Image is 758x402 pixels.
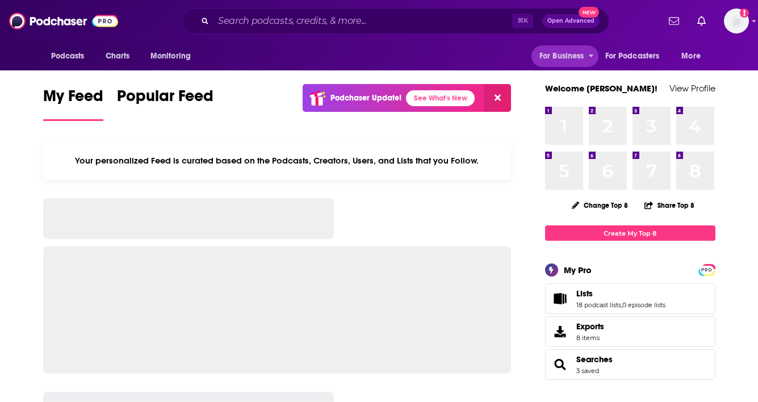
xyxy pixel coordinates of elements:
span: New [579,7,599,18]
span: Logged in as megcassidy [724,9,749,33]
span: Charts [106,48,130,64]
a: 18 podcast lists [576,301,621,309]
span: 8 items [576,334,604,342]
a: Exports [545,316,715,347]
span: Searches [545,349,715,380]
p: Podchaser Update! [330,93,401,103]
button: open menu [598,45,676,67]
button: open menu [43,45,99,67]
button: open menu [531,45,598,67]
a: See What's New [406,90,475,106]
span: Open Advanced [547,18,594,24]
a: Lists [576,288,665,299]
div: Your personalized Feed is curated based on the Podcasts, Creators, Users, and Lists that you Follow. [43,141,512,180]
button: Share Top 8 [644,194,695,216]
img: Podchaser - Follow, Share and Rate Podcasts [9,10,118,32]
a: Create My Top 8 [545,225,715,241]
a: 0 episode lists [622,301,665,309]
div: My Pro [564,265,592,275]
button: Open AdvancedNew [542,14,600,28]
span: More [681,48,701,64]
a: Welcome [PERSON_NAME]! [545,83,658,94]
button: open menu [143,45,206,67]
span: Exports [576,321,604,332]
span: Popular Feed [117,86,213,112]
span: For Podcasters [605,48,660,64]
a: Popular Feed [117,86,213,121]
button: Change Top 8 [565,198,635,212]
a: View Profile [669,83,715,94]
span: Monitoring [150,48,191,64]
div: Search podcasts, credits, & more... [182,8,609,34]
span: My Feed [43,86,103,112]
button: Show profile menu [724,9,749,33]
button: open menu [673,45,715,67]
a: My Feed [43,86,103,121]
svg: Add a profile image [740,9,749,18]
span: Podcasts [51,48,85,64]
input: Search podcasts, credits, & more... [213,12,512,30]
a: 3 saved [576,367,599,375]
span: Exports [549,324,572,340]
a: Show notifications dropdown [693,11,710,31]
a: Charts [98,45,137,67]
a: Show notifications dropdown [664,11,684,31]
a: PRO [700,265,714,274]
span: Lists [576,288,593,299]
span: For Business [539,48,584,64]
span: Lists [545,283,715,314]
a: Searches [549,357,572,372]
span: PRO [700,266,714,274]
a: Searches [576,354,613,365]
a: Lists [549,291,572,307]
img: User Profile [724,9,749,33]
span: ⌘ K [512,14,533,28]
span: , [621,301,622,309]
